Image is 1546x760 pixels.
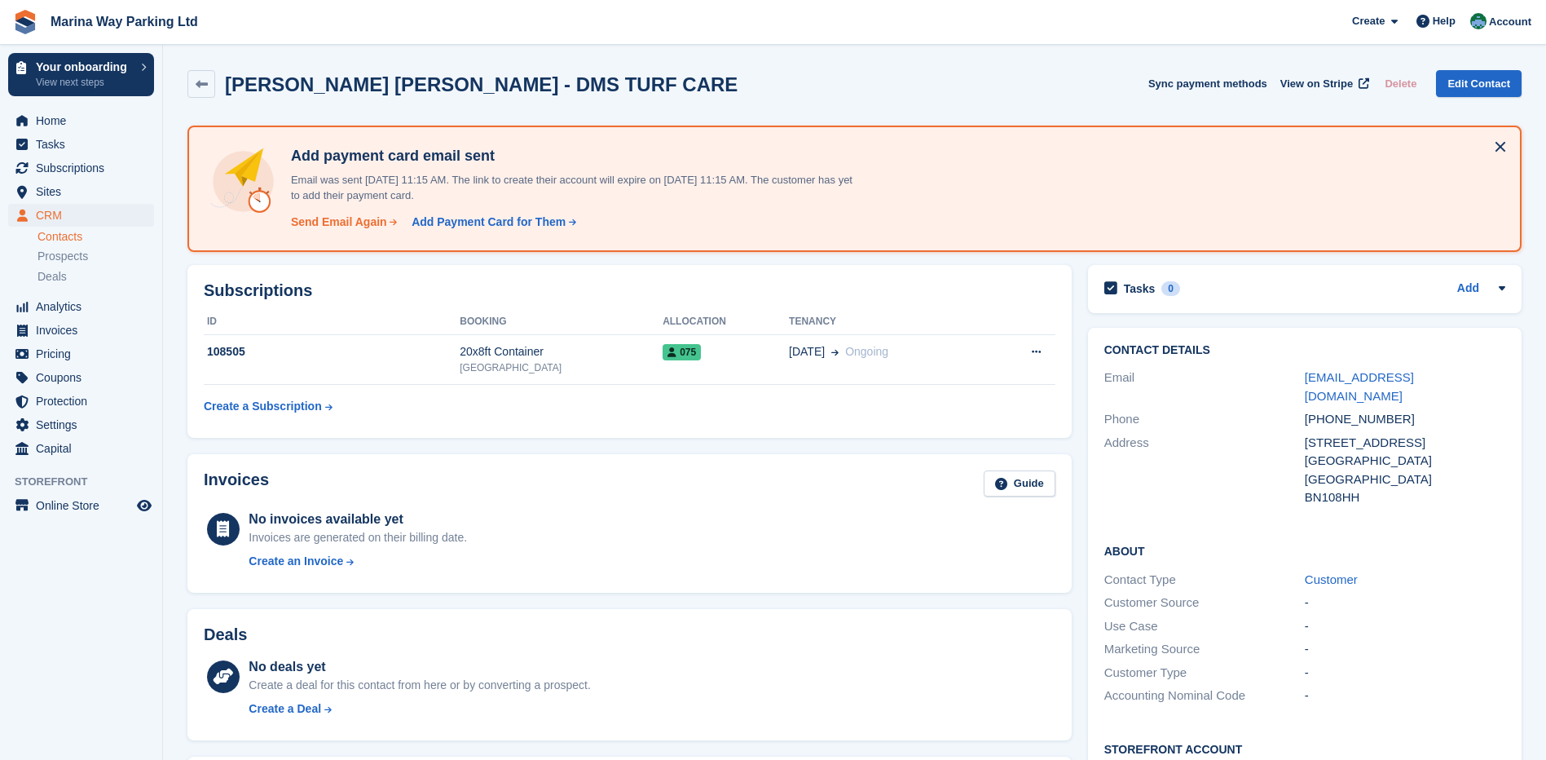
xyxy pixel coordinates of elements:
[789,343,825,360] span: [DATE]
[249,510,467,529] div: No invoices available yet
[225,73,738,95] h2: [PERSON_NAME] [PERSON_NAME] - DMS TURF CARE
[36,180,134,203] span: Sites
[249,677,590,694] div: Create a deal for this contact from here or by converting a prospect.
[36,109,134,132] span: Home
[291,214,387,231] div: Send Email Again
[249,700,590,718] a: Create a Deal
[15,474,162,490] span: Storefront
[1433,13,1456,29] span: Help
[1104,617,1305,636] div: Use Case
[204,391,333,422] a: Create a Subscription
[209,147,278,216] img: add-payment-card-4dbda4983b697a7845d177d07a5d71e8a16f1ec00487972de202a45f1e8132f5.svg
[249,657,590,677] div: No deals yet
[8,157,154,179] a: menu
[1104,410,1305,429] div: Phone
[204,281,1055,300] h2: Subscriptions
[204,309,460,335] th: ID
[663,344,701,360] span: 075
[36,342,134,365] span: Pricing
[249,553,343,570] div: Create an Invoice
[204,471,269,497] h2: Invoices
[36,133,134,156] span: Tasks
[13,10,37,34] img: stora-icon-8386f47178a22dfd0bd8f6a31ec36ba5ce8667c1dd55bd0f319d3a0aa187defe.svg
[1305,594,1505,612] div: -
[1124,281,1156,296] h2: Tasks
[1457,280,1479,298] a: Add
[249,529,467,546] div: Invoices are generated on their billing date.
[1305,572,1358,586] a: Customer
[405,214,578,231] a: Add Payment Card for Them
[1104,594,1305,612] div: Customer Source
[1305,471,1505,489] div: [GEOGRAPHIC_DATA]
[249,553,467,570] a: Create an Invoice
[1274,70,1372,97] a: View on Stripe
[663,309,789,335] th: Allocation
[8,366,154,389] a: menu
[204,398,322,415] div: Create a Subscription
[8,204,154,227] a: menu
[284,172,855,204] p: Email was sent [DATE] 11:15 AM. The link to create their account will expire on [DATE] 11:15 AM. ...
[460,309,663,335] th: Booking
[37,269,67,285] span: Deals
[1148,70,1267,97] button: Sync payment methods
[36,204,134,227] span: CRM
[1104,664,1305,683] div: Customer Type
[1305,664,1505,683] div: -
[1470,13,1487,29] img: Paul Lewis
[37,229,154,245] a: Contacts
[1104,740,1505,757] h2: Storefront Account
[36,75,133,90] p: View next steps
[789,309,987,335] th: Tenancy
[204,343,460,360] div: 108505
[8,342,154,365] a: menu
[44,8,205,35] a: Marina Way Parking Ltd
[284,147,855,166] h4: Add payment card email sent
[8,437,154,460] a: menu
[1104,434,1305,507] div: Address
[1104,542,1505,559] h2: About
[8,133,154,156] a: menu
[1305,617,1505,636] div: -
[1378,70,1423,97] button: Delete
[8,413,154,436] a: menu
[1305,434,1505,453] div: [STREET_ADDRESS]
[1305,488,1505,507] div: BN108HH
[1104,640,1305,659] div: Marketing Source
[1305,410,1505,429] div: [PHONE_NUMBER]
[36,413,134,436] span: Settings
[8,319,154,342] a: menu
[412,214,566,231] div: Add Payment Card for Them
[1104,687,1305,705] div: Accounting Nominal Code
[1305,640,1505,659] div: -
[249,700,321,718] div: Create a Deal
[1305,687,1505,705] div: -
[37,249,88,264] span: Prospects
[8,494,154,517] a: menu
[36,319,134,342] span: Invoices
[37,268,154,285] a: Deals
[1352,13,1385,29] span: Create
[8,295,154,318] a: menu
[1280,76,1353,92] span: View on Stripe
[1161,281,1180,296] div: 0
[36,61,133,73] p: Your onboarding
[36,390,134,413] span: Protection
[36,295,134,318] span: Analytics
[460,343,663,360] div: 20x8ft Container
[36,437,134,460] span: Capital
[37,248,154,265] a: Prospects
[204,625,247,644] h2: Deals
[845,345,888,358] span: Ongoing
[8,390,154,413] a: menu
[1305,452,1505,471] div: [GEOGRAPHIC_DATA]
[134,496,154,515] a: Preview store
[1104,369,1305,405] div: Email
[8,180,154,203] a: menu
[8,109,154,132] a: menu
[984,471,1055,497] a: Guide
[36,157,134,179] span: Subscriptions
[36,366,134,389] span: Coupons
[8,53,154,96] a: Your onboarding View next steps
[1104,571,1305,590] div: Contact Type
[36,494,134,517] span: Online Store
